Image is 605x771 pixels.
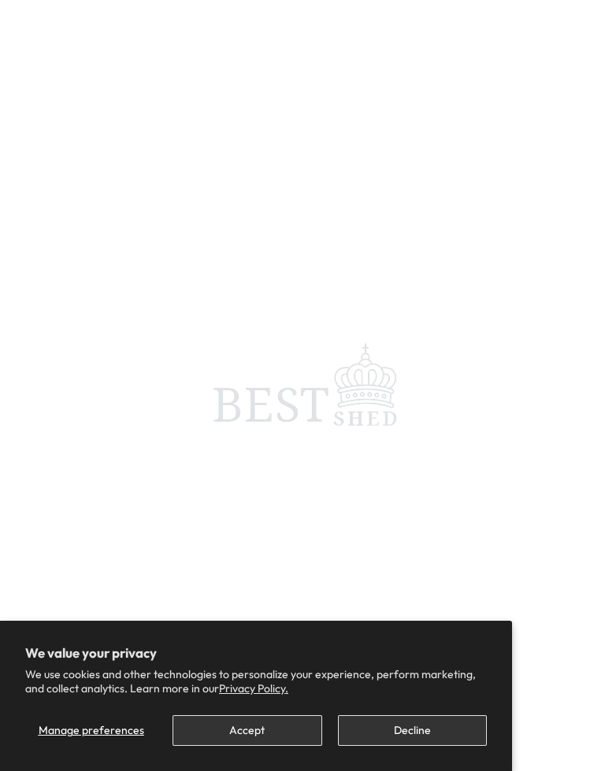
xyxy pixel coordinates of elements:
[173,715,321,746] button: Accept
[25,715,157,746] button: Manage preferences
[25,646,487,660] h2: We value your privacy
[25,667,487,695] p: We use cookies and other technologies to personalize your experience, perform marketing, and coll...
[338,715,487,746] button: Decline
[219,681,288,695] a: Privacy Policy.
[39,723,144,737] span: Manage preferences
